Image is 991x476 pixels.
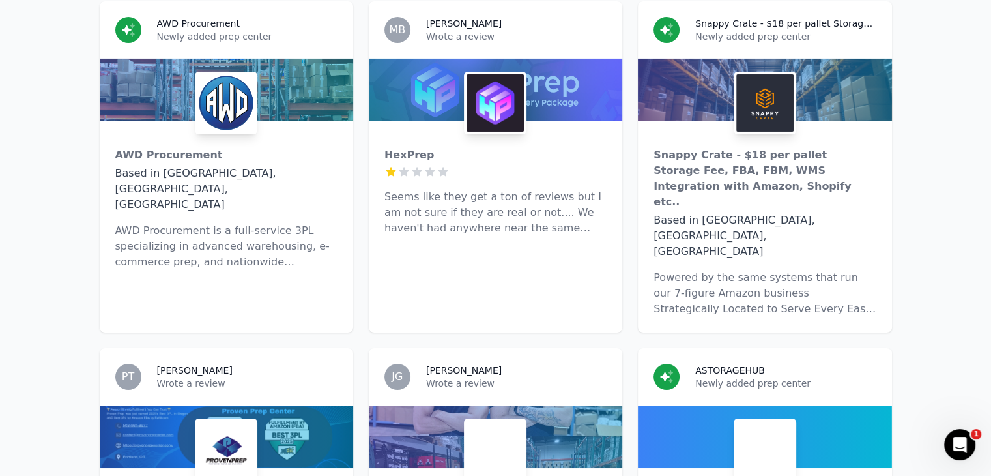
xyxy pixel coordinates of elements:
span: MB [389,25,405,35]
h3: [PERSON_NAME] [426,17,502,30]
div: Based in [GEOGRAPHIC_DATA], [GEOGRAPHIC_DATA], [GEOGRAPHIC_DATA] [115,166,338,213]
a: AWD ProcurementNewly added prep centerAWD ProcurementAWD ProcurementBased in [GEOGRAPHIC_DATA], [... [100,1,353,333]
span: JG [392,372,403,382]
div: HexPrep [384,147,607,163]
img: Snappy Crate - $18 per pallet Storage Fee, FBA, FBM, WMS Integration with Amazon, Shopify etc.. [736,74,794,132]
span: 1 [971,429,981,439]
div: AWD Procurement [115,147,338,163]
p: Wrote a review [426,377,607,390]
h3: [PERSON_NAME] [426,364,502,377]
p: AWD Procurement is a full-service 3PL specializing in advanced warehousing, e-commerce prep, and ... [115,223,338,270]
p: Wrote a review [157,377,338,390]
p: Newly added prep center [157,30,338,43]
p: Powered by the same systems that run our 7-figure Amazon business Strategically Located to Serve ... [653,270,876,317]
div: Based in [GEOGRAPHIC_DATA], [GEOGRAPHIC_DATA], [GEOGRAPHIC_DATA] [653,213,876,260]
h3: AWD Procurement [157,17,240,30]
div: Snappy Crate - $18 per pallet Storage Fee, FBA, FBM, WMS Integration with Amazon, Shopify etc.. [653,147,876,210]
span: PT [122,372,134,382]
p: Newly added prep center [695,30,876,43]
a: Snappy Crate - $18 per pallet Storage Fee, FBA, FBM, WMS Integration with Amazon, Shopify etc..Ne... [638,1,891,333]
h3: [PERSON_NAME] [157,364,233,377]
iframe: Intercom live chat [944,429,975,460]
h3: Snappy Crate - $18 per pallet Storage Fee, FBA, FBM, WMS Integration with Amazon, Shopify etc.. [695,17,876,30]
p: Seems like they get a ton of reviews but I am not sure if they are real or not.... We haven't had... [384,189,607,236]
img: HexPrep [467,74,524,132]
a: MB[PERSON_NAME]Wrote a reviewHexPrepHexPrepSeems like they get a ton of reviews but I am not sure... [369,1,622,333]
p: Wrote a review [426,30,607,43]
h3: ASTORAGEHUB [695,364,765,377]
img: AWD Procurement [197,74,255,132]
p: Newly added prep center [695,377,876,390]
